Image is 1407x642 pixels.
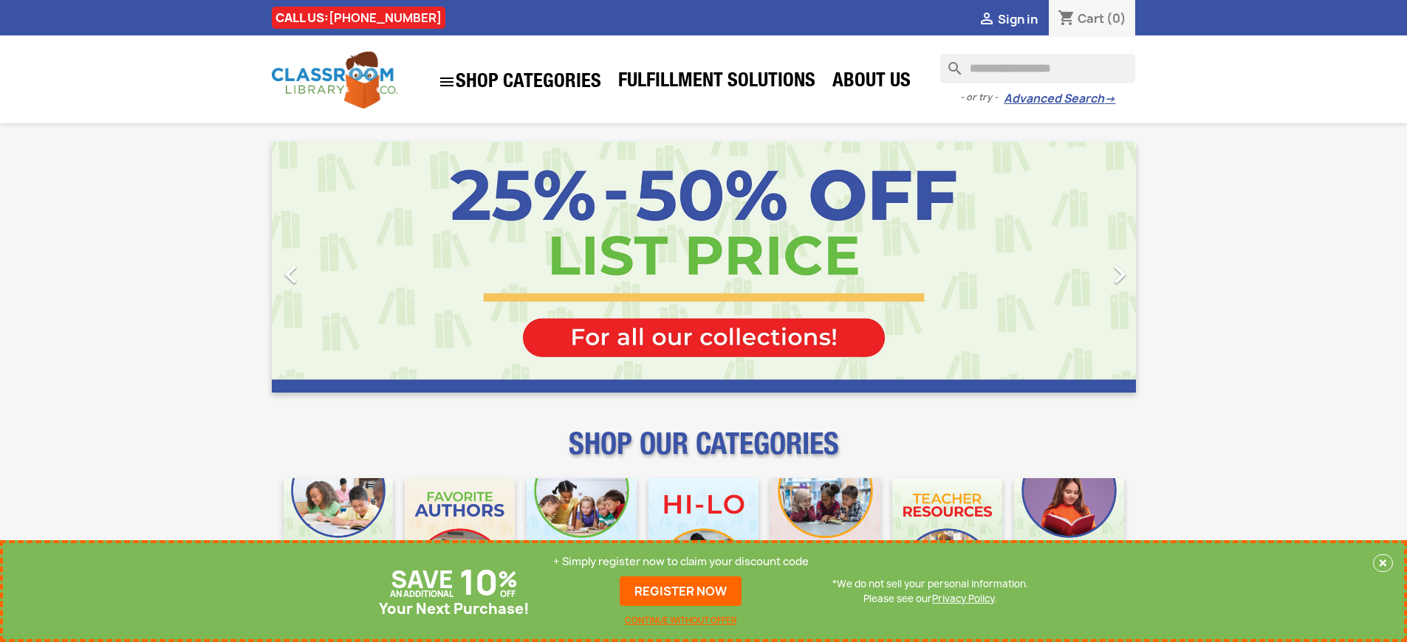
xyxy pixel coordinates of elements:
a: Fulfillment Solutions [611,68,823,97]
a: Next [1006,142,1136,393]
img: Classroom Library Company [272,52,397,108]
i: search [940,54,958,72]
a: Previous [272,142,402,393]
a: Advanced Search→ [1004,92,1115,106]
a:  Sign in [978,11,1038,27]
i:  [1101,256,1138,293]
input: Search [940,54,1135,83]
img: CLC_Fiction_Nonfiction_Mobile.jpg [770,478,880,588]
span: Sign in [998,11,1038,27]
span: (0) [1106,10,1126,27]
ul: Carousel container [272,142,1136,393]
span: → [1104,92,1115,106]
i:  [273,256,309,293]
img: CLC_HiLo_Mobile.jpg [648,478,759,588]
div: CALL US: [272,7,445,29]
p: SHOP OUR CATEGORIES [272,440,1136,466]
span: - or try - [960,90,1004,105]
img: CLC_Bulk_Mobile.jpg [284,478,394,588]
a: SHOP CATEGORIES [431,66,609,98]
img: CLC_Phonics_And_Decodables_Mobile.jpg [527,478,637,588]
span: Cart [1078,10,1104,27]
i:  [978,11,996,29]
a: About Us [825,68,918,97]
img: CLC_Teacher_Resources_Mobile.jpg [892,478,1002,588]
img: CLC_Dyslexia_Mobile.jpg [1014,478,1124,588]
a: [PHONE_NUMBER] [329,10,442,26]
i: shopping_cart [1058,10,1075,28]
img: CLC_Favorite_Authors_Mobile.jpg [405,478,515,588]
i:  [438,73,456,91]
